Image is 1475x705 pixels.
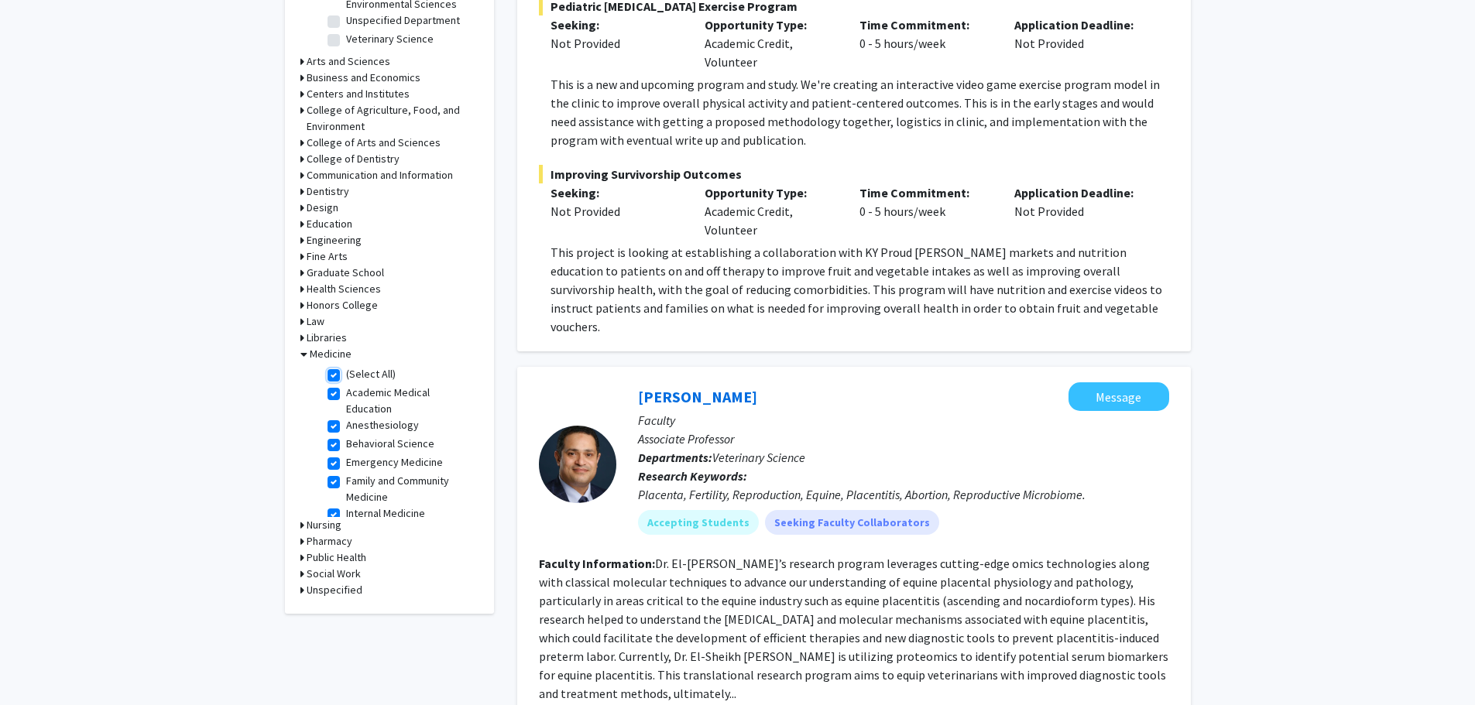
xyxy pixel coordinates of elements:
div: Academic Credit, Volunteer [693,183,848,239]
h3: Engineering [307,232,362,248]
p: Faculty [638,411,1169,430]
p: Application Deadline: [1014,15,1146,34]
h3: Graduate School [307,265,384,281]
mat-chip: Accepting Students [638,510,759,535]
h3: College of Agriculture, Food, and Environment [307,102,479,135]
h3: College of Arts and Sciences [307,135,441,151]
div: Placenta, Fertility, Reproduction, Equine, Placentitis, Abortion, Reproductive Microbiome. [638,485,1169,504]
h3: Pharmacy [307,533,352,549]
h3: Nursing [307,517,341,533]
b: Departments: [638,450,712,465]
h3: Arts and Sciences [307,53,390,70]
button: Message Hossam El-Sheikh Ali [1069,382,1169,411]
h3: Unspecified [307,582,362,598]
p: Time Commitment: [859,183,991,202]
iframe: Chat [12,635,66,693]
p: Opportunity Type: [705,15,836,34]
div: Not Provided [551,34,682,53]
span: Veterinary Science [712,450,805,465]
label: (Select All) [346,366,396,382]
p: This project is looking at establishing a collaboration with KY Proud [PERSON_NAME] markets and n... [551,243,1169,336]
b: Faculty Information: [539,556,655,571]
label: Academic Medical Education [346,385,475,417]
h3: Health Sciences [307,281,381,297]
p: Seeking: [551,15,682,34]
div: Not Provided [551,202,682,221]
mat-chip: Seeking Faculty Collaborators [765,510,939,535]
h3: Fine Arts [307,248,348,265]
h3: Design [307,200,338,216]
div: Academic Credit, Volunteer [693,15,848,71]
span: Improving Survivorship Outcomes [539,165,1169,183]
fg-read-more: Dr. El-[PERSON_NAME]’s research program leverages cutting-edge omics technologies along with clas... [539,556,1168,701]
h3: Law [307,313,324,330]
label: Family and Community Medicine [346,473,475,505]
p: Opportunity Type: [705,183,836,202]
div: Not Provided [1003,183,1158,239]
b: Research Keywords: [638,468,747,484]
h3: College of Dentistry [307,151,400,167]
h3: Medicine [310,346,352,362]
h3: Education [307,216,352,232]
p: This is a new and upcoming program and study. We're creating an interactive video game exercise p... [551,75,1169,149]
label: Anesthesiology [346,417,419,433]
h3: Centers and Institutes [307,86,410,102]
label: Behavioral Science [346,436,434,452]
p: Seeking: [551,183,682,202]
p: Time Commitment: [859,15,991,34]
h3: Dentistry [307,183,349,200]
h3: Libraries [307,330,347,346]
h3: Public Health [307,549,366,566]
h3: Business and Economics [307,70,420,86]
a: [PERSON_NAME] [638,387,757,406]
p: Application Deadline: [1014,183,1146,202]
div: Not Provided [1003,15,1158,71]
p: Associate Professor [638,430,1169,448]
h3: Communication and Information [307,167,453,183]
label: Veterinary Science [346,31,434,47]
div: 0 - 5 hours/week [848,15,1003,71]
h3: Honors College [307,297,378,313]
label: Unspecified Department [346,12,460,29]
label: Internal Medicine [346,505,425,522]
div: 0 - 5 hours/week [848,183,1003,239]
label: Emergency Medicine [346,454,443,471]
h3: Social Work [307,566,361,582]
